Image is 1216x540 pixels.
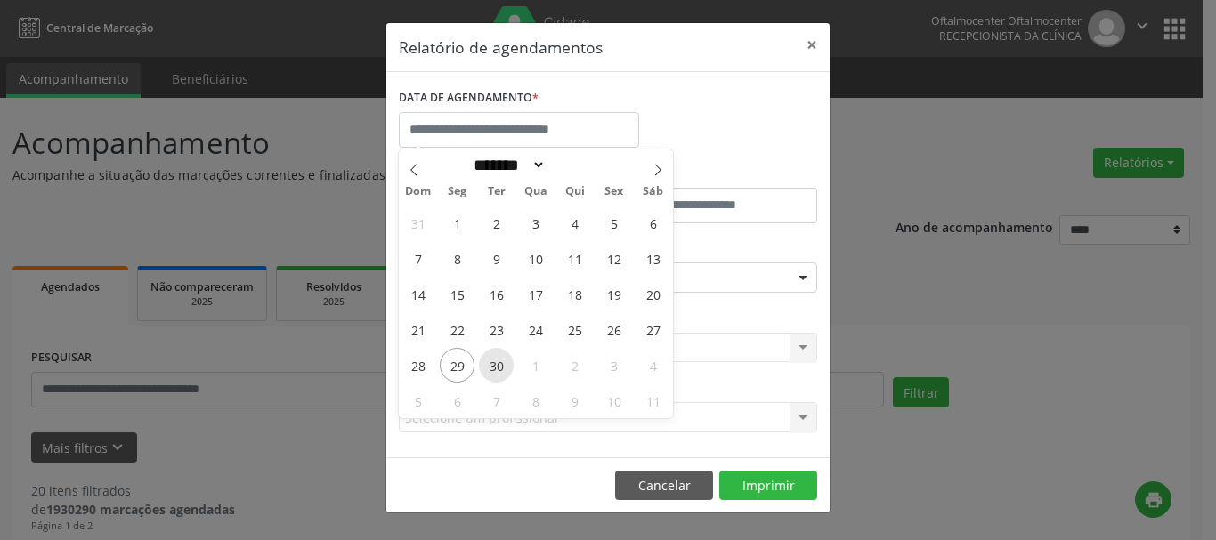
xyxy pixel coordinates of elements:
span: Setembro 1, 2025 [440,206,474,240]
span: Outubro 11, 2025 [636,383,670,418]
span: Outubro 1, 2025 [518,348,553,383]
span: Setembro 15, 2025 [440,277,474,311]
span: Setembro 12, 2025 [596,241,631,276]
span: Setembro 8, 2025 [440,241,474,276]
span: Setembro 19, 2025 [596,277,631,311]
span: Setembro 22, 2025 [440,312,474,347]
span: Agosto 31, 2025 [401,206,435,240]
span: Setembro 18, 2025 [557,277,592,311]
span: Setembro 4, 2025 [557,206,592,240]
span: Outubro 5, 2025 [401,383,435,418]
span: Setembro 6, 2025 [636,206,670,240]
label: ATÉ [612,160,817,188]
span: Setembro 27, 2025 [636,312,670,347]
span: Setembro 20, 2025 [636,277,670,311]
span: Qui [555,186,595,197]
span: Setembro 9, 2025 [479,241,514,276]
span: Outubro 2, 2025 [557,348,592,383]
span: Setembro 23, 2025 [479,312,514,347]
select: Month [467,156,546,174]
span: Qua [516,186,555,197]
button: Imprimir [719,471,817,501]
button: Cancelar [615,471,713,501]
span: Outubro 3, 2025 [596,348,631,383]
span: Setembro 30, 2025 [479,348,514,383]
span: Setembro 17, 2025 [518,277,553,311]
span: Setembro 2, 2025 [479,206,514,240]
span: Outubro 7, 2025 [479,383,514,418]
span: Setembro 13, 2025 [636,241,670,276]
span: Dom [399,186,438,197]
span: Outubro 4, 2025 [636,348,670,383]
span: Setembro 28, 2025 [401,348,435,383]
span: Setembro 11, 2025 [557,241,592,276]
span: Setembro 16, 2025 [479,277,514,311]
label: DATA DE AGENDAMENTO [399,85,539,112]
span: Outubro 8, 2025 [518,383,553,418]
span: Setembro 5, 2025 [596,206,631,240]
span: Setembro 7, 2025 [401,241,435,276]
span: Setembro 10, 2025 [518,241,553,276]
span: Outubro 9, 2025 [557,383,592,418]
span: Outubro 6, 2025 [440,383,474,418]
span: Setembro 21, 2025 [401,312,435,347]
span: Sáb [634,186,673,197]
span: Seg [438,186,477,197]
span: Setembro 26, 2025 [596,312,631,347]
span: Outubro 10, 2025 [596,383,631,418]
span: Sex [595,186,634,197]
button: Close [794,23,830,67]
span: Setembro 29, 2025 [440,348,474,383]
span: Setembro 14, 2025 [401,277,435,311]
input: Year [546,156,604,174]
span: Setembro 25, 2025 [557,312,592,347]
h5: Relatório de agendamentos [399,36,603,59]
span: Setembro 3, 2025 [518,206,553,240]
span: Ter [477,186,516,197]
span: Setembro 24, 2025 [518,312,553,347]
